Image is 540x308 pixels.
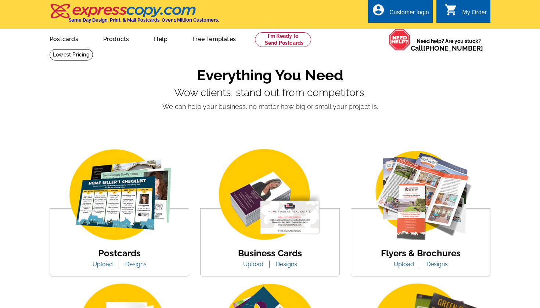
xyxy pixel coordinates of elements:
i: account_circle [372,3,385,16]
a: shopping_cart My Order [444,8,487,17]
h1: Everything You Need [50,66,490,84]
span: Call [411,44,483,52]
a: account_circle Customer login [372,8,429,17]
a: Designs [120,261,152,268]
a: Upload [238,261,269,268]
a: Flyers & Brochures [381,248,461,258]
img: flyer-card.png [358,147,483,243]
a: Designs [421,261,453,268]
a: Free Templates [181,30,248,47]
a: Upload [87,261,118,268]
div: My Order [462,9,487,19]
img: img_postcard.png [57,147,182,243]
a: Designs [270,261,303,268]
span: Need help? Are you stuck? [411,37,487,52]
h4: Same Day Design, Print, & Mail Postcards. Over 1 Million Customers. [69,17,219,23]
img: business-card.png [208,147,332,243]
a: Products [91,30,141,47]
a: Postcards [38,30,90,47]
a: Postcards [98,248,141,258]
a: Business Cards [238,248,302,258]
p: We can help your business, no matter how big or small your project is. [50,102,490,111]
a: Help [142,30,179,47]
div: Customer login [389,9,429,19]
a: [PHONE_NUMBER] [423,44,483,52]
a: Same Day Design, Print, & Mail Postcards. Over 1 Million Customers. [50,9,219,23]
p: Wow clients, stand out from competitors. [50,87,490,99]
a: Upload [388,261,420,268]
i: shopping_cart [444,3,458,16]
img: help [389,29,411,51]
